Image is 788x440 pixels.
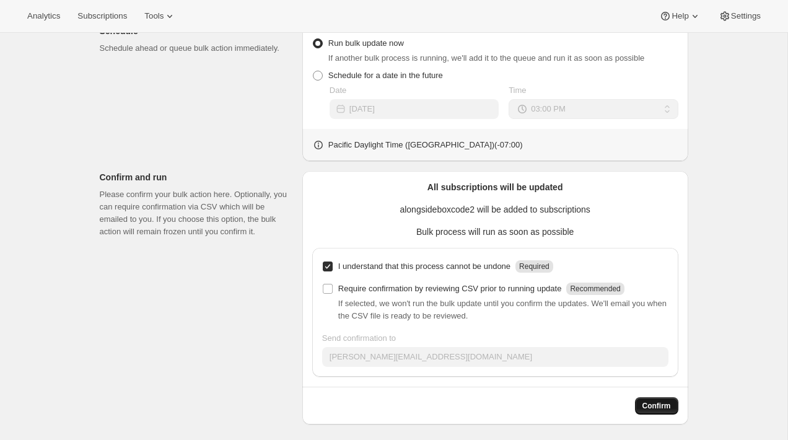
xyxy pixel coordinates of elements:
[100,188,292,238] p: Please confirm your bulk action here. Optionally, you can require confirmation via CSV which will...
[338,283,562,295] p: Require confirmation by reviewing CSV prior to running update
[711,7,768,25] button: Settings
[731,11,761,21] span: Settings
[322,333,396,343] span: Send confirmation to
[137,7,183,25] button: Tools
[100,171,292,183] p: Confirm and run
[328,53,645,63] span: If another bulk process is running, we'll add it to the queue and run it as soon as possible
[328,71,443,80] span: Schedule for a date in the future
[338,260,510,273] p: I understand that this process cannot be undone
[77,11,127,21] span: Subscriptions
[338,299,667,320] span: If selected, we won't run the bulk update until you confirm the updates. We'll email you when the...
[312,226,678,238] p: Bulk process will run as soon as possible
[570,284,620,293] span: Recommended
[509,86,526,95] span: Time
[144,11,164,21] span: Tools
[328,38,404,48] span: Run bulk update now
[70,7,134,25] button: Subscriptions
[27,11,60,21] span: Analytics
[519,262,549,271] span: Required
[20,7,68,25] button: Analytics
[312,203,678,216] p: alongsideboxcode2 will be added to subscriptions
[672,11,688,21] span: Help
[328,139,523,151] p: Pacific Daylight Time ([GEOGRAPHIC_DATA]) ( -07 : 00 )
[642,401,671,411] span: Confirm
[330,86,346,95] span: Date
[635,397,678,415] button: Confirm
[652,7,708,25] button: Help
[100,42,292,55] p: Schedule ahead or queue bulk action immediately.
[312,181,678,193] p: All subscriptions will be updated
